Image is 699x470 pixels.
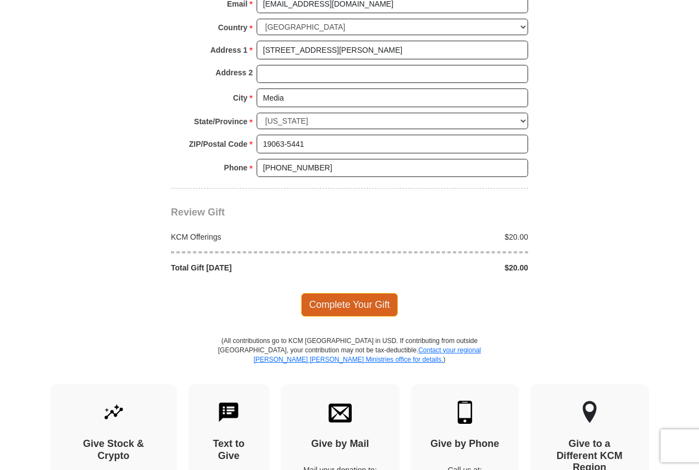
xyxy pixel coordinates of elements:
[301,293,398,316] span: Complete Your Gift
[210,42,248,58] strong: Address 1
[233,90,247,106] strong: City
[165,231,350,242] div: KCM Offerings
[349,262,534,273] div: $20.00
[218,336,481,384] p: (All contributions go to KCM [GEOGRAPHIC_DATA] in USD. If contributing from outside [GEOGRAPHIC_D...
[329,401,352,424] img: envelope.svg
[582,401,597,424] img: other-region
[253,346,481,363] a: Contact your regional [PERSON_NAME] [PERSON_NAME] Ministries office for details.
[453,401,476,424] img: mobile.svg
[102,401,125,424] img: give-by-stock.svg
[218,20,248,35] strong: Country
[208,438,251,462] h4: Text to Give
[430,438,500,450] h4: Give by Phone
[189,136,248,152] strong: ZIP/Postal Code
[165,262,350,273] div: Total Gift [DATE]
[224,160,248,175] strong: Phone
[215,65,253,80] strong: Address 2
[194,114,247,129] strong: State/Province
[171,207,225,218] span: Review Gift
[300,438,380,450] h4: Give by Mail
[70,438,158,462] h4: Give Stock & Crypto
[217,401,240,424] img: text-to-give.svg
[349,231,534,242] div: $20.00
